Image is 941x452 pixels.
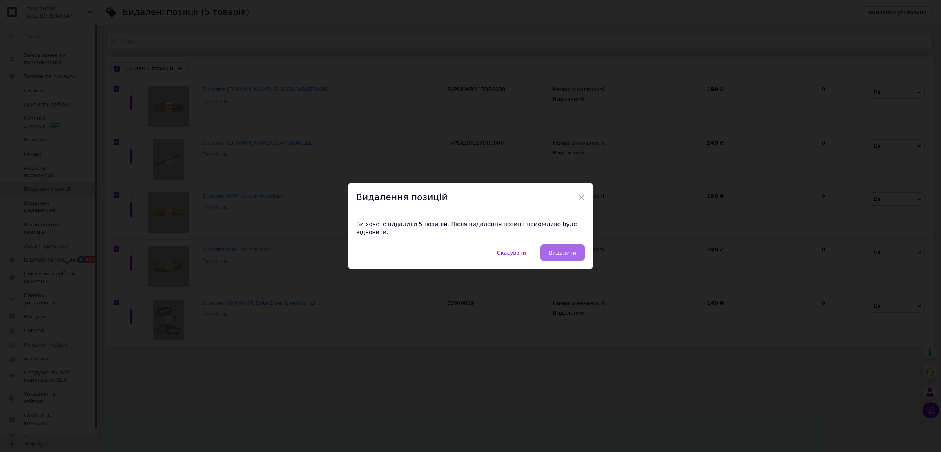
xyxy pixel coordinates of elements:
[488,244,535,261] button: Скасувати
[578,190,585,204] span: ×
[549,250,576,256] span: Видалити
[497,250,526,256] span: Скасувати
[356,220,585,236] p: Ви хочете видалити 5 позицій. Після видалення позиції неможливо буде відновити.
[348,183,593,213] div: Видалення позицій
[540,244,585,261] button: Видалити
